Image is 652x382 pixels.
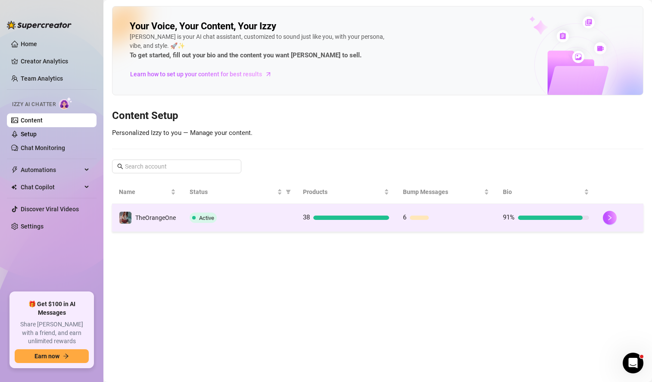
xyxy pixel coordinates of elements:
[7,21,72,29] img: logo-BBDzfeDw.svg
[15,320,89,346] span: Share [PERSON_NAME] with a friend, and earn unlimited rewards
[135,214,176,221] span: TheOrangeOne
[63,353,69,359] span: arrow-right
[396,180,496,204] th: Bump Messages
[130,69,262,79] span: Learn how to set up your content for best results
[403,187,482,197] span: Bump Messages
[12,100,56,109] span: Izzy AI Chatter
[509,7,643,95] img: ai-chatter-content-library-cLFOSyPT.png
[130,20,276,32] h2: Your Voice, Your Content, Your Izzy
[15,349,89,363] button: Earn nowarrow-right
[21,206,79,213] a: Discover Viral Videos
[199,215,214,221] span: Active
[264,70,273,78] span: arrow-right
[34,353,59,360] span: Earn now
[117,163,123,169] span: search
[119,212,131,224] img: TheOrangeOne
[130,51,362,59] strong: To get started, fill out your bio and the content you want [PERSON_NAME] to sell.
[130,32,388,61] div: [PERSON_NAME] is your AI chat assistant, customized to sound just like you, with your persona, vi...
[15,300,89,317] span: 🎁 Get $100 in AI Messages
[503,187,582,197] span: Bio
[623,353,643,373] iframe: Intercom live chat
[190,187,275,197] span: Status
[21,75,63,82] a: Team Analytics
[303,213,310,221] span: 38
[21,223,44,230] a: Settings
[21,144,65,151] a: Chat Monitoring
[21,131,37,138] a: Setup
[21,180,82,194] span: Chat Copilot
[296,180,396,204] th: Products
[125,162,229,171] input: Search account
[286,189,291,194] span: filter
[112,180,183,204] th: Name
[112,109,643,123] h3: Content Setup
[403,213,406,221] span: 6
[59,97,72,110] img: AI Chatter
[284,185,293,198] span: filter
[21,41,37,47] a: Home
[21,117,43,124] a: Content
[503,213,515,221] span: 91%
[183,180,296,204] th: Status
[603,211,617,225] button: right
[496,180,596,204] th: Bio
[112,129,253,137] span: Personalized Izzy to you — Manage your content.
[607,215,613,221] span: right
[21,163,82,177] span: Automations
[11,166,18,173] span: thunderbolt
[11,184,17,190] img: Chat Copilot
[119,187,169,197] span: Name
[130,67,278,81] a: Learn how to set up your content for best results
[303,187,382,197] span: Products
[21,54,90,68] a: Creator Analytics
